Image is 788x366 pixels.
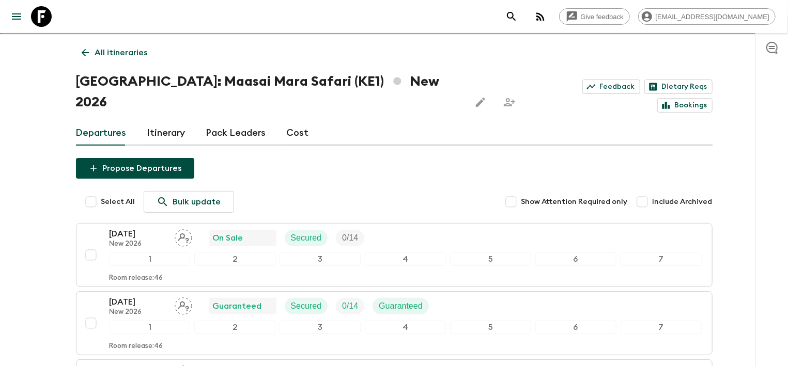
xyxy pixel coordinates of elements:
[499,92,520,113] span: Share this itinerary
[213,300,262,312] p: Guaranteed
[650,13,775,21] span: [EMAIL_ADDRESS][DOMAIN_NAME]
[559,8,630,25] a: Give feedback
[194,321,275,334] div: 2
[657,98,713,113] a: Bookings
[291,232,322,244] p: Secured
[365,321,446,334] div: 4
[342,300,358,312] p: 0 / 14
[6,6,27,27] button: menu
[110,342,163,351] p: Room release: 46
[621,321,702,334] div: 7
[644,79,713,94] a: Dietary Reqs
[450,252,531,266] div: 5
[291,300,322,312] p: Secured
[575,13,629,21] span: Give feedback
[76,158,194,179] button: Propose Departures
[76,121,127,146] a: Departures
[535,252,616,266] div: 6
[501,6,522,27] button: search adventures
[110,252,191,266] div: 1
[76,291,713,355] button: [DATE]New 2026Assign pack leaderGuaranteedSecuredTrip FillGuaranteed1234567Room release:46
[95,46,148,59] p: All itineraries
[110,240,166,248] p: New 2026
[285,230,328,246] div: Secured
[147,121,186,146] a: Itinerary
[76,42,153,63] a: All itineraries
[342,232,358,244] p: 0 / 14
[110,296,166,308] p: [DATE]
[101,197,135,207] span: Select All
[280,321,361,334] div: 3
[450,321,531,334] div: 5
[110,274,163,282] p: Room release: 46
[336,230,364,246] div: Trip Fill
[194,252,275,266] div: 2
[582,79,640,94] a: Feedback
[206,121,266,146] a: Pack Leaders
[653,197,713,207] span: Include Archived
[336,298,364,314] div: Trip Fill
[110,228,166,240] p: [DATE]
[175,300,192,309] span: Assign pack leader
[287,121,309,146] a: Cost
[521,197,628,207] span: Show Attention Required only
[379,300,423,312] p: Guaranteed
[535,321,616,334] div: 6
[280,252,361,266] div: 3
[621,252,702,266] div: 7
[76,71,462,113] h1: [GEOGRAPHIC_DATA]: Maasai Mara Safari (KE1) New 2026
[76,223,713,287] button: [DATE]New 2026Assign pack leaderOn SaleSecuredTrip Fill1234567Room release:46
[175,232,192,241] span: Assign pack leader
[365,252,446,266] div: 4
[285,298,328,314] div: Secured
[110,321,191,334] div: 1
[470,92,491,113] button: Edit this itinerary
[213,232,243,244] p: On Sale
[110,308,166,316] p: New 2026
[144,191,234,213] a: Bulk update
[173,196,221,208] p: Bulk update
[638,8,776,25] div: [EMAIL_ADDRESS][DOMAIN_NAME]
